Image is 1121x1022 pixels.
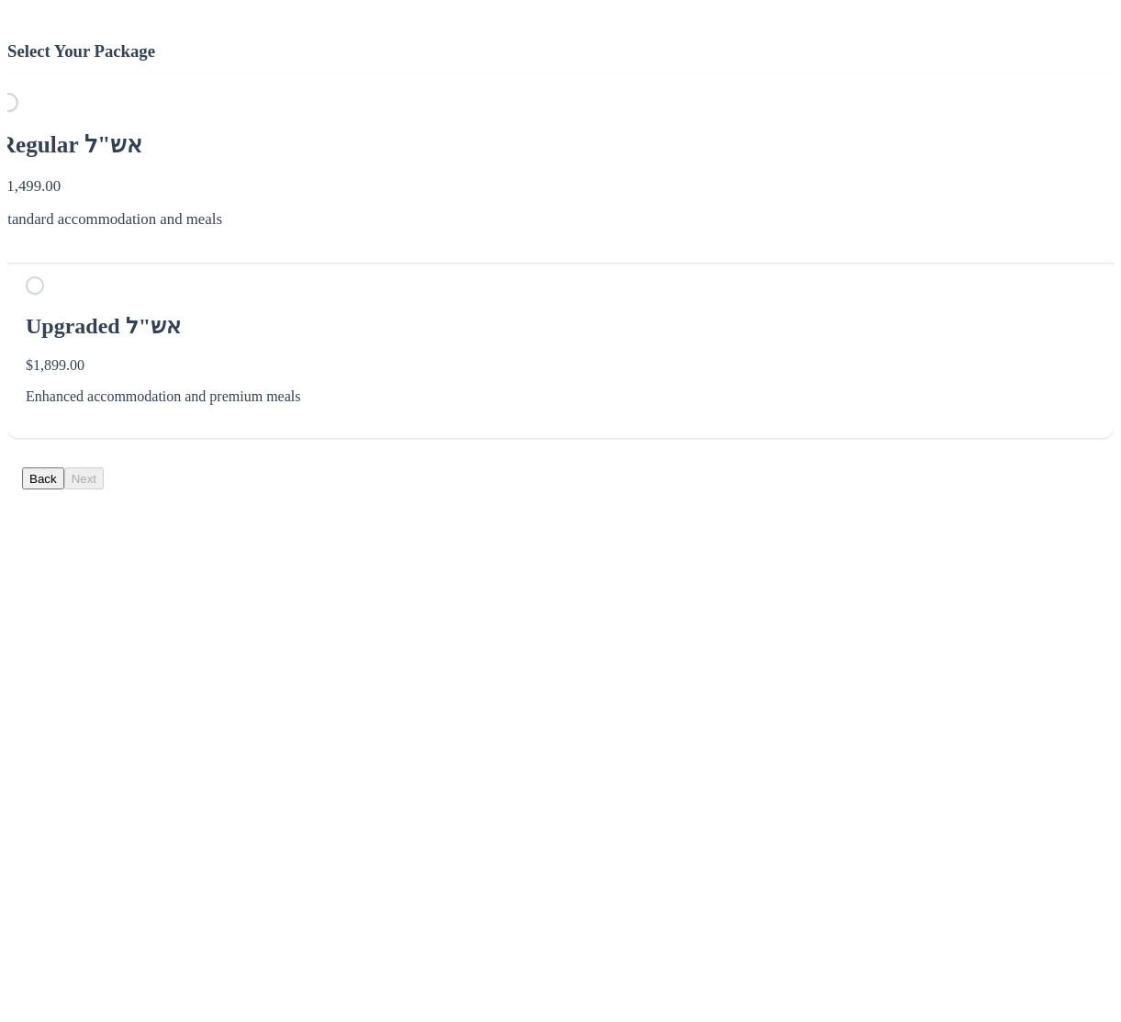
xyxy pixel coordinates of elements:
[7,41,1114,62] h3: Select Your Package
[26,388,1095,405] p: Enhanced accommodation and premium meals
[26,313,1095,339] h2: Upgraded אש"ל
[64,467,104,489] button: Next
[22,467,64,489] button: Back
[26,357,1095,374] p: $1,899.00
